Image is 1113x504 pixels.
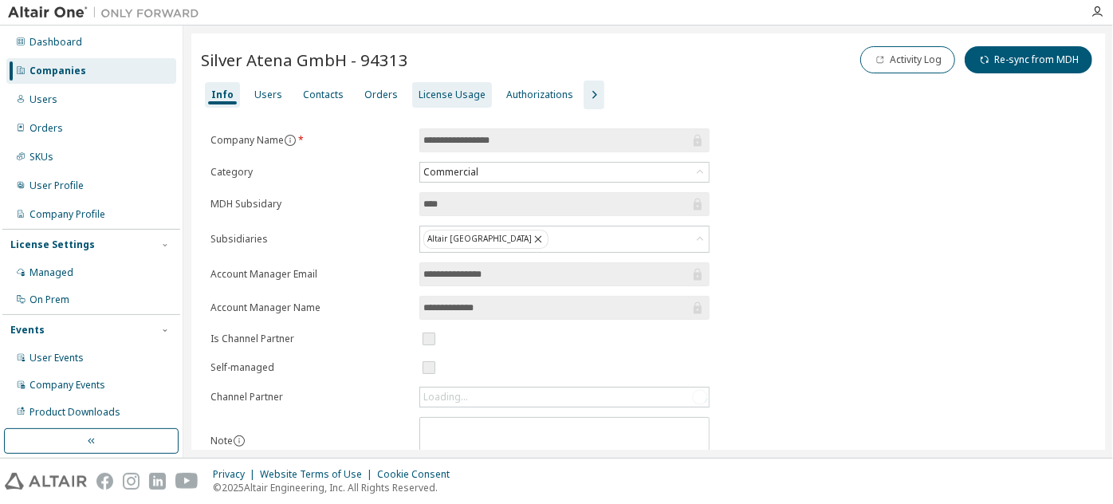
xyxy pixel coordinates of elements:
div: Company Profile [29,208,105,221]
img: Altair One [8,5,207,21]
label: Is Channel Partner [210,333,410,345]
button: information [233,435,246,447]
label: Subsidiaries [210,233,410,246]
div: User Events [29,352,84,364]
button: Activity Log [860,46,955,73]
label: Category [210,166,410,179]
div: Altair [GEOGRAPHIC_DATA] [423,230,549,249]
div: Loading... [420,388,709,407]
div: Privacy [213,468,260,481]
div: Company Events [29,379,105,392]
img: instagram.svg [123,473,140,490]
label: Account Manager Name [210,301,410,314]
div: User Profile [29,179,84,192]
div: License Usage [419,89,486,101]
div: Dashboard [29,36,82,49]
img: linkedin.svg [149,473,166,490]
div: Orders [364,89,398,101]
div: Website Terms of Use [260,468,377,481]
label: Account Manager Email [210,268,410,281]
div: Users [29,93,57,106]
div: Product Downloads [29,406,120,419]
div: Commercial [421,163,481,181]
div: Commercial [420,163,709,182]
img: youtube.svg [175,473,199,490]
img: facebook.svg [96,473,113,490]
div: SKUs [29,151,53,163]
div: Contacts [303,89,344,101]
img: altair_logo.svg [5,473,87,490]
label: Channel Partner [210,391,410,404]
div: Events [10,324,45,337]
div: Managed [29,266,73,279]
div: Orders [29,122,63,135]
span: Silver Atena GmbH - 94313 [201,49,408,71]
div: Companies [29,65,86,77]
button: Re-sync from MDH [965,46,1092,73]
div: On Prem [29,293,69,306]
label: Self-managed [210,361,410,374]
div: Users [254,89,282,101]
div: Cookie Consent [377,468,459,481]
label: Company Name [210,134,410,147]
button: information [284,134,297,147]
p: © 2025 Altair Engineering, Inc. All Rights Reserved. [213,481,459,494]
div: License Settings [10,238,95,251]
label: MDH Subsidary [210,198,410,211]
div: Authorizations [506,89,573,101]
div: Altair [GEOGRAPHIC_DATA] [420,226,709,252]
label: Note [210,434,233,447]
div: Loading... [423,391,468,404]
div: Info [211,89,234,101]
